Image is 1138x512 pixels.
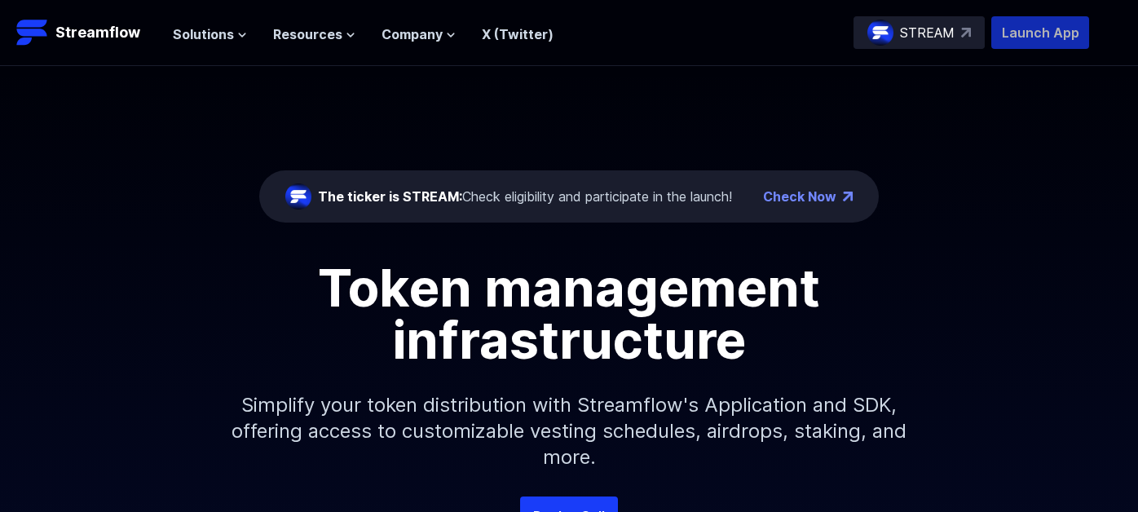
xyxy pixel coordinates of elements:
div: Check eligibility and participate in the launch! [318,187,732,206]
img: Streamflow Logo [16,16,49,49]
p: Simplify your token distribution with Streamflow's Application and SDK, offering access to custom... [218,366,920,497]
p: Streamflow [55,21,140,44]
img: streamflow-logo-circle.png [285,183,311,210]
p: STREAM [900,23,955,42]
span: Company [382,24,443,44]
img: streamflow-logo-circle.png [867,20,893,46]
button: Launch App [991,16,1089,49]
h1: Token management infrastructure [202,262,936,366]
span: The ticker is STREAM: [318,188,462,205]
button: Company [382,24,456,44]
img: top-right-arrow.png [843,192,853,201]
button: Solutions [173,24,247,44]
img: top-right-arrow.svg [961,28,971,38]
span: Solutions [173,24,234,44]
a: STREAM [853,16,985,49]
a: X (Twitter) [482,26,554,42]
button: Resources [273,24,355,44]
a: Streamflow [16,16,157,49]
a: Check Now [763,187,836,206]
span: Resources [273,24,342,44]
